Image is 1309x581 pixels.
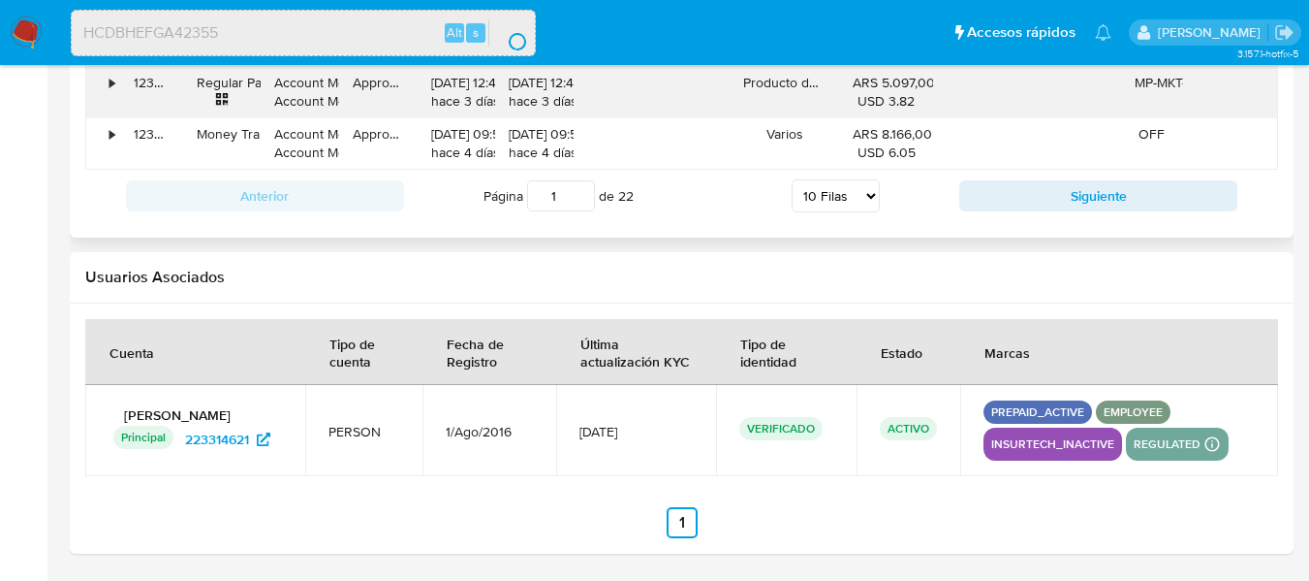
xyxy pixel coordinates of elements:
span: Alt [447,23,462,42]
input: Buscar usuario o caso... [72,20,535,46]
h2: Usuarios Asociados [85,268,1278,287]
p: zoe.breuer@mercadolibre.com [1158,23,1267,42]
span: s [473,23,479,42]
button: search-icon [488,19,528,47]
span: 3.157.1-hotfix-5 [1237,46,1299,61]
span: Accesos rápidos [967,22,1075,43]
a: Notificaciones [1095,24,1111,41]
a: Salir [1274,22,1294,43]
